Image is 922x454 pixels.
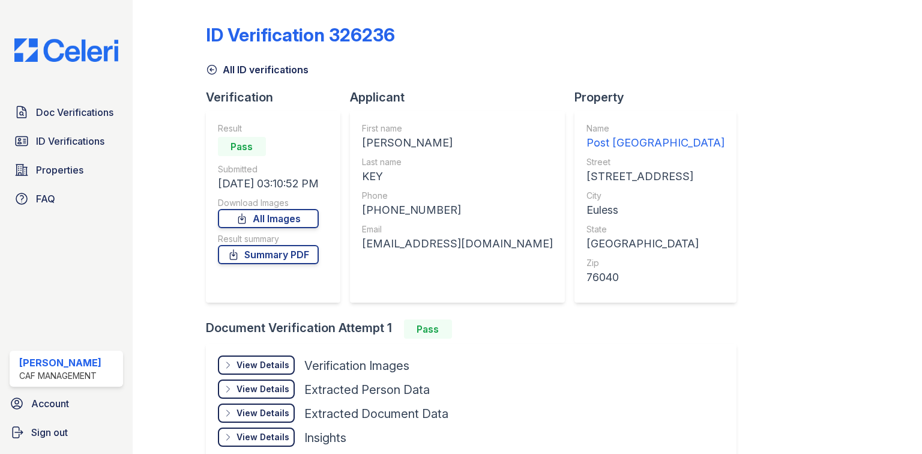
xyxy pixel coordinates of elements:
[586,135,725,151] div: Post [GEOGRAPHIC_DATA]
[586,223,725,235] div: State
[304,405,448,422] div: Extracted Document Data
[36,134,104,148] span: ID Verifications
[19,370,101,382] div: CAF Management
[586,202,725,219] div: Euless
[36,192,55,206] span: FAQ
[362,235,553,252] div: [EMAIL_ADDRESS][DOMAIN_NAME]
[31,425,68,440] span: Sign out
[218,123,319,135] div: Result
[404,319,452,339] div: Pass
[36,163,83,177] span: Properties
[5,420,128,444] a: Sign out
[10,158,123,182] a: Properties
[350,89,574,106] div: Applicant
[218,137,266,156] div: Pass
[586,168,725,185] div: [STREET_ADDRESS]
[362,156,553,168] div: Last name
[362,123,553,135] div: First name
[237,431,289,443] div: View Details
[304,357,409,374] div: Verification Images
[586,257,725,269] div: Zip
[19,356,101,370] div: [PERSON_NAME]
[31,396,69,411] span: Account
[304,429,346,446] div: Insights
[218,209,319,228] a: All Images
[218,245,319,264] a: Summary PDF
[586,123,725,135] div: Name
[586,190,725,202] div: City
[10,100,123,124] a: Doc Verifications
[586,235,725,252] div: [GEOGRAPHIC_DATA]
[362,135,553,151] div: [PERSON_NAME]
[586,269,725,286] div: 76040
[10,129,123,153] a: ID Verifications
[218,197,319,209] div: Download Images
[36,105,113,120] span: Doc Verifications
[362,202,553,219] div: [PHONE_NUMBER]
[5,38,128,62] img: CE_Logo_Blue-a8612792a0a2168367f1c8372b55b34899dd931a85d93a1a3d3e32e68fde9ad4.png
[10,187,123,211] a: FAQ
[237,407,289,419] div: View Details
[362,223,553,235] div: Email
[206,319,746,339] div: Document Verification Attempt 1
[362,168,553,185] div: KEY
[218,175,319,192] div: [DATE] 03:10:52 PM
[574,89,746,106] div: Property
[206,62,309,77] a: All ID verifications
[237,359,289,371] div: View Details
[586,123,725,151] a: Name Post [GEOGRAPHIC_DATA]
[5,392,128,416] a: Account
[362,190,553,202] div: Phone
[237,383,289,395] div: View Details
[206,89,350,106] div: Verification
[206,24,395,46] div: ID Verification 326236
[304,381,430,398] div: Extracted Person Data
[586,156,725,168] div: Street
[218,233,319,245] div: Result summary
[218,163,319,175] div: Submitted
